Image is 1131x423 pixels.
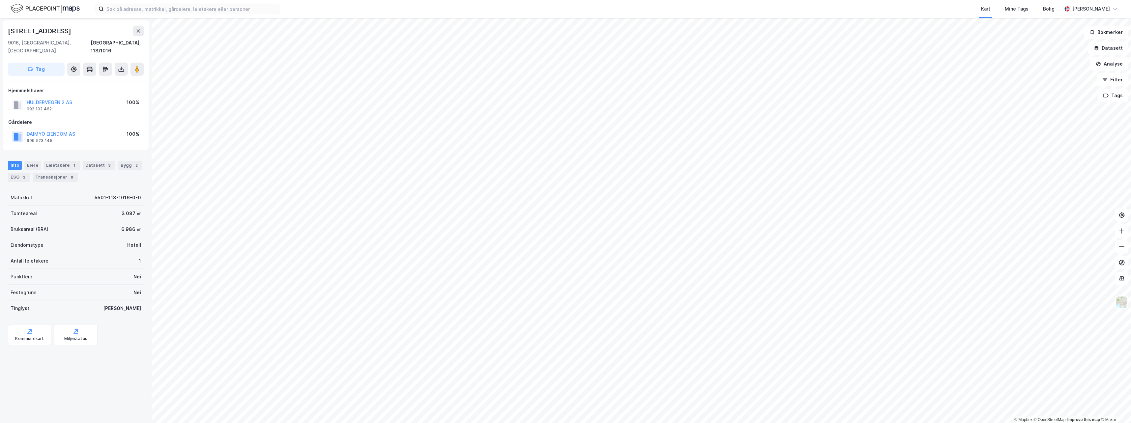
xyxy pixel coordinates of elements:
div: [PERSON_NAME] [1072,5,1110,13]
div: Tinglyst [11,304,29,312]
button: Datasett [1088,42,1128,55]
div: Miljøstatus [64,336,87,341]
div: Matrikkel [11,194,32,202]
button: Tag [8,63,65,76]
div: 8 [69,174,75,181]
div: Eiendomstype [11,241,43,249]
img: logo.f888ab2527a4732fd821a326f86c7f29.svg [11,3,80,14]
div: 9016, [GEOGRAPHIC_DATA], [GEOGRAPHIC_DATA] [8,39,91,55]
div: Nei [133,273,141,281]
div: [PERSON_NAME] [103,304,141,312]
div: 2 [133,162,140,169]
div: 1 [71,162,77,169]
iframe: Chat Widget [1098,391,1131,423]
button: Analyse [1090,57,1128,70]
button: Bokmerker [1084,26,1128,39]
div: Mine Tags [1005,5,1029,13]
div: Hotell [127,241,141,249]
div: Info [8,161,22,170]
a: Improve this map [1067,417,1100,422]
div: [STREET_ADDRESS] [8,26,72,36]
div: Transaksjoner [33,173,78,182]
div: 999 523 145 [27,138,52,143]
div: Bolig [1043,5,1055,13]
div: Kart [981,5,990,13]
div: Bruksareal (BRA) [11,225,48,233]
div: Kommunekart [15,336,44,341]
div: 3 [106,162,113,169]
input: Søk på adresse, matrikkel, gårdeiere, leietakere eller personer [104,4,280,14]
div: ESG [8,173,30,182]
div: Hjemmelshaver [8,87,143,95]
div: 6 986 ㎡ [121,225,141,233]
button: Tags [1098,89,1128,102]
div: 992 102 462 [27,106,52,112]
div: 3 [21,174,27,181]
div: Kontrollprogram for chat [1098,391,1131,423]
div: 100% [127,130,139,138]
div: [GEOGRAPHIC_DATA], 118/1016 [91,39,144,55]
div: Antall leietakere [11,257,48,265]
div: Festegrunn [11,289,36,296]
div: Nei [133,289,141,296]
div: Punktleie [11,273,32,281]
button: Filter [1097,73,1128,86]
div: Leietakere [43,161,80,170]
div: 100% [127,99,139,106]
div: 1 [139,257,141,265]
div: Bygg [118,161,142,170]
a: OpenStreetMap [1034,417,1066,422]
div: Datasett [83,161,115,170]
div: 5501-118-1016-0-0 [95,194,141,202]
a: Mapbox [1014,417,1032,422]
div: Tomteareal [11,210,37,217]
div: Gårdeiere [8,118,143,126]
div: 3 087 ㎡ [122,210,141,217]
div: Eiere [24,161,41,170]
img: Z [1116,296,1128,308]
